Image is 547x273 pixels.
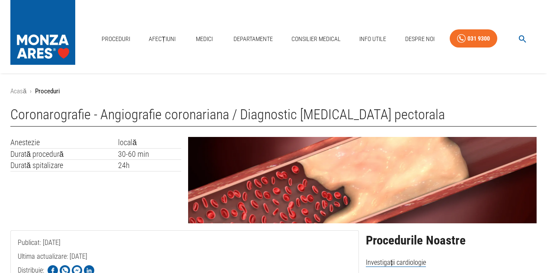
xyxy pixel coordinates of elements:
[188,137,537,223] img: Coronarografie - Angiografie coronariana | MONZA ARES
[10,87,26,95] a: Acasă
[288,30,344,48] a: Consilier Medical
[30,86,32,96] li: ›
[10,86,537,96] nav: breadcrumb
[98,30,134,48] a: Proceduri
[10,137,118,148] td: Anestezie
[366,258,426,267] span: Investigații cardiologie
[356,30,390,48] a: Info Utile
[191,30,218,48] a: Medici
[10,107,537,127] h1: Coronarografie - Angiografie coronariana / Diagnostic [MEDICAL_DATA] pectorala
[118,137,181,148] td: locală
[118,148,181,160] td: 30-60 min
[118,160,181,171] td: 24h
[145,30,179,48] a: Afecțiuni
[450,29,497,48] a: 031 9300
[366,234,537,248] h2: Procedurile Noastre
[10,160,118,171] td: Durată spitalizare
[230,30,276,48] a: Departamente
[402,30,438,48] a: Despre Noi
[35,86,60,96] p: Proceduri
[467,33,490,44] div: 031 9300
[10,148,118,160] td: Durată procedură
